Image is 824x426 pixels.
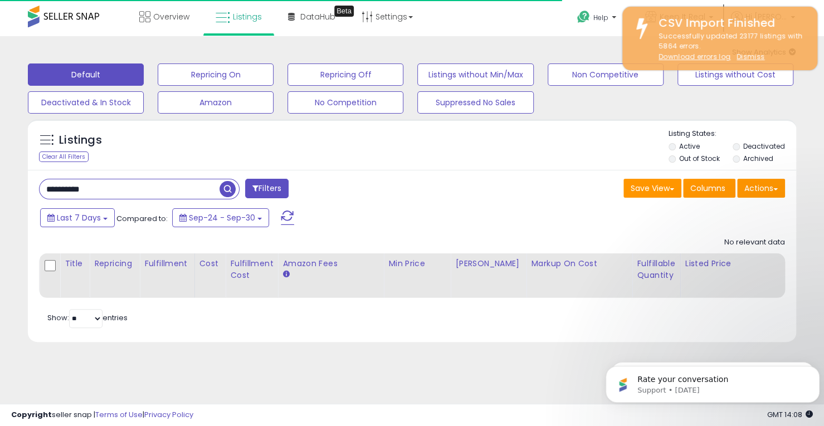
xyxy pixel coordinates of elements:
[593,13,608,22] span: Help
[300,11,335,22] span: DataHub
[659,52,730,61] a: Download errors log
[683,179,735,198] button: Columns
[526,253,632,298] th: The percentage added to the cost of goods (COGS) that forms the calculator for Min & Max prices.
[11,410,193,420] div: seller snap | |
[737,52,764,61] u: Dismiss
[531,258,627,270] div: Markup on Cost
[158,91,274,114] button: Amazon
[577,10,591,24] i: Get Help
[116,213,168,224] span: Compared to:
[282,258,379,270] div: Amazon Fees
[47,312,128,323] span: Show: entries
[679,141,700,151] label: Active
[189,212,255,223] span: Sep-24 - Sep-30
[334,6,354,17] div: Tooltip anchor
[28,63,144,86] button: Default
[57,212,101,223] span: Last 7 Days
[199,258,221,270] div: Cost
[172,208,269,227] button: Sep-24 - Sep-30
[743,154,773,163] label: Archived
[548,63,664,86] button: Non Competitive
[637,258,675,281] div: Fulfillable Quantity
[650,15,809,31] div: CSV Import Finished
[417,91,533,114] button: Suppressed No Sales
[743,141,785,151] label: Deactivated
[623,179,681,198] button: Save View
[94,258,135,270] div: Repricing
[679,154,720,163] label: Out of Stock
[153,11,189,22] span: Overview
[677,63,793,86] button: Listings without Cost
[568,2,627,36] a: Help
[282,270,289,280] small: Amazon Fees.
[65,258,85,270] div: Title
[690,183,725,194] span: Columns
[724,237,785,248] div: No relevant data
[233,11,262,22] span: Listings
[95,409,143,420] a: Terms of Use
[388,258,446,270] div: Min Price
[685,258,782,270] div: Listed Price
[230,258,273,281] div: Fulfillment Cost
[417,63,533,86] button: Listings without Min/Max
[40,208,115,227] button: Last 7 Days
[11,409,52,420] strong: Copyright
[601,342,824,420] iframe: Intercom notifications message
[245,179,289,198] button: Filters
[59,133,102,148] h5: Listings
[669,129,796,139] p: Listing States:
[158,63,274,86] button: Repricing On
[650,31,809,62] div: Successfully updated 23177 listings with 5864 errors.
[455,258,521,270] div: [PERSON_NAME]
[287,91,403,114] button: No Competition
[28,91,144,114] button: Deactivated & In Stock
[144,409,193,420] a: Privacy Policy
[287,63,403,86] button: Repricing Off
[39,151,89,162] div: Clear All Filters
[737,179,785,198] button: Actions
[144,258,189,270] div: Fulfillment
